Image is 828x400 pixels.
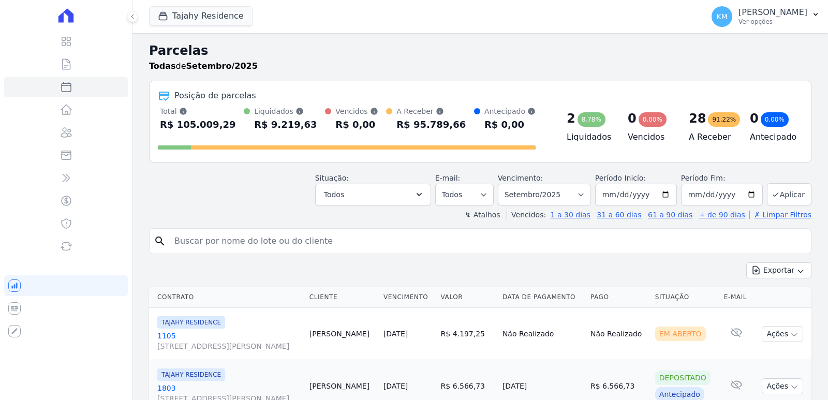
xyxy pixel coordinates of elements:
[186,61,258,71] strong: Setembro/2025
[498,174,543,182] label: Vencimento:
[586,308,651,360] td: Não Realizado
[720,287,753,308] th: E-mail
[567,131,611,143] h4: Liquidados
[597,211,641,219] a: 31 a 60 dias
[746,262,811,278] button: Exportar
[595,174,646,182] label: Período Inicío:
[154,235,166,247] i: search
[324,188,344,201] span: Todos
[435,174,461,182] label: E-mail:
[586,287,651,308] th: Pago
[335,106,378,116] div: Vencidos
[396,106,466,116] div: A Receber
[716,13,727,20] span: KM
[484,106,536,116] div: Antecipado
[160,116,236,133] div: R$ 105.009,29
[484,116,536,133] div: R$ 0,00
[383,382,408,390] a: [DATE]
[628,131,672,143] h4: Vencidos
[315,184,431,205] button: Todos
[689,131,733,143] h4: A Receber
[305,308,379,360] td: [PERSON_NAME]
[762,326,803,342] button: Ações
[761,112,789,127] div: 0,00%
[738,7,807,18] p: [PERSON_NAME]
[254,106,317,116] div: Liquidados
[149,60,258,72] p: de
[305,287,379,308] th: Cliente
[498,287,586,308] th: Data de Pagamento
[437,287,498,308] th: Valor
[498,308,586,360] td: Não Realizado
[168,231,807,251] input: Buscar por nome do lote ou do cliente
[639,112,667,127] div: 0,00%
[567,110,575,127] div: 2
[149,61,176,71] strong: Todas
[655,371,711,385] div: Depositado
[396,116,466,133] div: R$ 95.789,66
[750,110,759,127] div: 0
[651,287,720,308] th: Situação
[315,174,349,182] label: Situação:
[437,308,498,360] td: R$ 4.197,25
[149,6,253,26] button: Tajahy Residence
[465,211,500,219] label: ↯ Atalhos
[157,331,301,351] a: 1105[STREET_ADDRESS][PERSON_NAME]
[335,116,378,133] div: R$ 0,00
[648,211,692,219] a: 61 a 90 dias
[738,18,807,26] p: Ver opções
[628,110,637,127] div: 0
[749,211,811,219] a: ✗ Limpar Filtros
[160,106,236,116] div: Total
[254,116,317,133] div: R$ 9.219,63
[767,183,811,205] button: Aplicar
[708,112,740,127] div: 91,22%
[174,90,256,102] div: Posição de parcelas
[157,368,225,381] span: TAJAHY RESIDENCE
[703,2,828,31] button: KM [PERSON_NAME] Ver opções
[762,378,803,394] button: Ações
[655,327,706,341] div: Em Aberto
[578,112,605,127] div: 8,78%
[149,287,305,308] th: Contrato
[507,211,546,219] label: Vencidos:
[149,41,811,60] h2: Parcelas
[551,211,590,219] a: 1 a 30 dias
[157,341,301,351] span: [STREET_ADDRESS][PERSON_NAME]
[689,110,706,127] div: 28
[681,173,763,184] label: Período Fim:
[157,316,225,329] span: TAJAHY RESIDENCE
[699,211,745,219] a: + de 90 dias
[750,131,794,143] h4: Antecipado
